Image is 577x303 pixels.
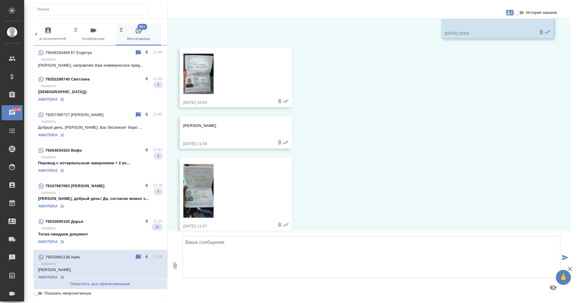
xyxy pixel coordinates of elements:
[41,225,163,231] p: Awatera
[152,224,163,230] span: 13
[45,76,90,82] p: 79252288740 Светлана
[183,223,271,229] div: [DATE] 11:07
[556,270,571,285] button: 🙏
[153,49,163,55] p: 11:46
[41,83,163,89] p: Awatera
[41,154,163,160] p: Awatera
[153,254,163,260] p: 11:08
[41,56,163,62] p: Awatera
[33,72,167,108] div: 79252288740 Светлана11:45Awatera[DEMOGRAPHIC_DATA]))4AWATERA
[183,99,271,106] div: [DATE] 10:54
[45,147,82,153] p: 79264034163 Вафо
[58,166,67,175] button: Удалить привязку
[153,147,163,153] p: 11:43
[41,190,163,196] p: Awatera
[38,125,163,131] p: Добрый день, [PERSON_NAME]. Вас беспокоит бюро ...
[45,254,80,260] p: 79032881138 Арен
[135,111,142,118] div: Пометить непрочитанным
[183,54,214,94] img: Thumbnail
[58,202,67,211] button: Удалить привязку
[38,62,163,68] p: [PERSON_NAME], направляю Вам коммерческое пред...
[38,97,58,102] a: AWATERA
[153,188,163,194] span: 4
[153,153,163,159] span: 2
[118,27,124,33] svg: Зажми и перетащи, чтобы поменять порядок вкладок
[135,254,142,261] div: Пометить непрочитанным
[44,290,91,296] span: Показать непрочитанные
[73,27,79,33] svg: Зажми и перетащи, чтобы поменять порядок вкладок
[38,275,58,279] a: AWATERA
[38,267,163,273] p: [PERSON_NAME]
[38,133,58,137] a: AWATERA
[153,218,163,224] p: 11:16
[153,76,163,82] p: 11:45
[183,164,214,218] img: Thumbnail
[445,30,532,36] div: [DATE] 10:54
[526,10,557,16] span: История заказов
[118,27,159,42] span: Мессенджеры
[546,280,560,295] button: Предпросмотр
[45,112,104,118] p: 79267396727 [PERSON_NAME]
[33,108,167,143] div: 79267396727 [PERSON_NAME]11:45AwateraДобрый день, [PERSON_NAME]. Вас беспокоит бюро ...AWATERA
[38,168,58,173] a: AWATERA
[503,5,517,20] button: Заявки
[38,204,58,208] a: AWATERA
[58,95,67,104] button: Удалить привязку
[33,279,167,289] button: Пометить все прочитанными
[38,196,163,202] p: [PERSON_NAME], добрый день! Да, согласие можно з...
[58,131,67,140] button: Удалить привязку
[37,5,148,14] input: Поиск
[33,179,167,214] div: 79167967063 [PERSON_NAME]11:29Awatera[PERSON_NAME], добрый день! Да, согласие можно з...4AWATERA
[33,214,167,250] div: 79032695100 Дарья11:16AwateraТогжа ожидаем документ13AWATERA
[33,46,167,72] div: 79046284469 El' Evgenya11:46Awatera[PERSON_NAME], направляю Вам коммерческое пред...
[38,89,163,95] p: [DEMOGRAPHIC_DATA]))
[33,143,167,179] div: 79264034163 Вафо11:43AwateraПеревод с нотариальным заверением + 2 ко...2AWATERA
[558,271,569,284] span: 🙏
[41,261,163,267] p: Awatera
[45,50,92,56] p: 79046284469 El' Evgenya
[45,183,105,189] p: 79167967063 [PERSON_NAME]
[153,182,163,188] p: 11:29
[38,160,163,166] p: Перевод с нотариальным заверением + 2 ко...
[58,237,67,246] button: Удалить привязку
[38,239,58,244] a: AWATERA
[41,118,163,125] p: Awatera
[153,111,163,117] p: 11:45
[9,107,24,113] span: 1220
[28,27,68,42] span: Подбор исполнителей
[183,123,271,129] p: [PERSON_NAME]
[137,24,147,30] span: 99+
[73,27,114,42] span: Конференции
[33,250,167,286] div: 79032881138 Арен11:08Awatera[PERSON_NAME]AWATERA
[135,49,142,56] div: Пометить непрочитанным
[38,231,163,237] p: Тогжа ожидаем документ
[183,141,271,147] div: [DATE] 11:04
[2,105,23,120] a: 1220
[58,273,67,282] button: Удалить привязку
[37,281,164,288] span: Пометить все прочитанными
[45,219,83,225] p: 79032695100 Дарья
[153,82,163,88] span: 4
